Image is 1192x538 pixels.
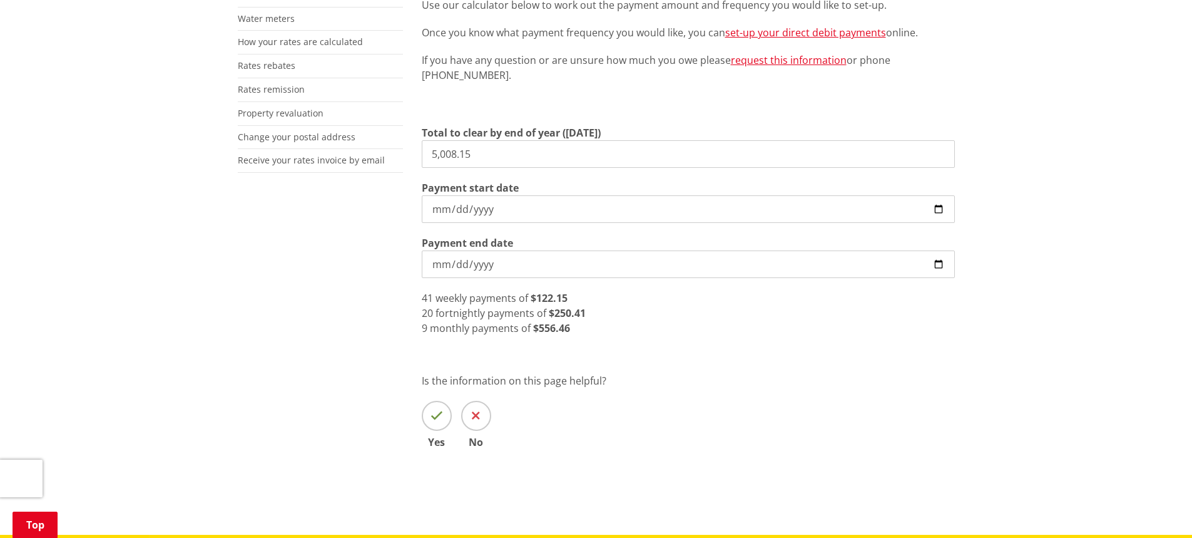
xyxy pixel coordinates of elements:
[238,131,355,143] a: Change your postal address
[461,437,491,447] span: No
[13,512,58,538] a: Top
[731,53,847,67] a: request this information
[238,59,295,71] a: Rates rebates
[725,26,886,39] a: set-up your direct debit payments
[238,154,385,166] a: Receive your rates invoice by email
[533,321,570,335] strong: $556.46
[422,235,513,251] label: Payment end date
[422,321,427,335] span: 9
[238,107,323,119] a: Property revaluation
[422,125,601,140] label: Total to clear by end of year ([DATE])
[422,25,955,40] p: Once you know what payment frequency you would like, you can online.
[422,291,433,305] span: 41
[430,321,531,335] span: monthly payments of
[436,291,528,305] span: weekly payments of
[422,306,433,320] span: 20
[549,306,586,320] strong: $250.41
[238,36,363,48] a: How your rates are calculated
[422,373,955,388] p: Is the information on this page helpful?
[531,291,568,305] strong: $122.15
[238,83,305,95] a: Rates remission
[238,13,295,24] a: Water meters
[436,306,546,320] span: fortnightly payments of
[422,53,955,83] p: If you have any question or are unsure how much you owe please or phone [PHONE_NUMBER].
[1134,485,1179,530] iframe: Messenger Launcher
[422,437,452,447] span: Yes
[422,180,519,195] label: Payment start date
